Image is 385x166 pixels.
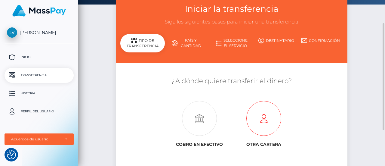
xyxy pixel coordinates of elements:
[120,3,343,15] h3: Iniciar la transferencia
[7,150,16,159] img: Revisit consent button
[236,142,291,147] h6: Otra cartera
[7,150,16,159] button: Consent Preferences
[7,89,71,98] p: Historia
[7,53,71,62] p: Inicio
[298,35,343,46] a: Confirmación
[254,35,298,46] a: Destinatario
[5,104,74,119] a: Perfil del usuario
[5,68,74,83] a: Transferencia
[209,35,254,51] a: Seleccione el servicio
[5,30,74,35] span: [PERSON_NAME]
[5,86,74,101] a: Historia
[5,133,74,145] button: Acuerdos de usuario
[120,18,343,26] h3: Siga los siguientes pasos para iniciar una transferencia
[120,77,343,86] h5: ¿A dónde quiere transferir el dinero?
[165,35,209,51] a: País y cantidad
[7,107,71,116] p: Perfil del usuario
[11,137,60,142] div: Acuerdos de usuario
[7,71,71,80] p: Transferencia
[172,142,227,147] h6: Cobro en efectivo
[12,5,66,17] img: MassPay
[5,50,74,65] a: Inicio
[120,34,165,52] div: Tipo de transferencia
